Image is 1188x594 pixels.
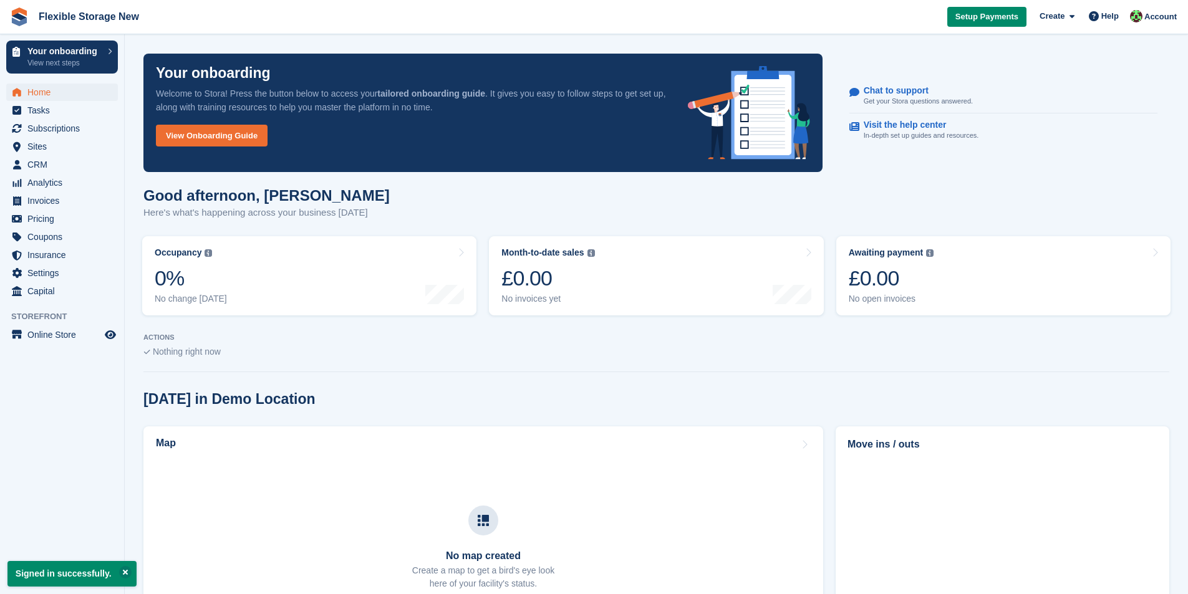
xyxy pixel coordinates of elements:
a: Visit the help center In-depth set up guides and resources. [849,113,1157,147]
img: map-icn-33ee37083ee616e46c38cad1a60f524a97daa1e2b2c8c0bc3eb3415660979fc1.svg [478,515,489,526]
p: Get your Stora questions answered. [864,96,973,107]
a: menu [6,174,118,191]
img: icon-info-grey-7440780725fd019a000dd9b08b2336e03edf1995a4989e88bcd33f0948082b44.svg [587,249,595,257]
img: blank_slate_check_icon-ba018cac091ee9be17c0a81a6c232d5eb81de652e7a59be601be346b1b6ddf79.svg [143,350,150,355]
a: menu [6,246,118,264]
a: Month-to-date sales £0.00 No invoices yet [489,236,823,315]
a: menu [6,282,118,300]
span: Storefront [11,310,124,323]
img: icon-info-grey-7440780725fd019a000dd9b08b2336e03edf1995a4989e88bcd33f0948082b44.svg [205,249,212,257]
span: Coupons [27,228,102,246]
a: menu [6,210,118,228]
img: onboarding-info-6c161a55d2c0e0a8cae90662b2fe09162a5109e8cc188191df67fb4f79e88e88.svg [688,66,810,160]
div: No open invoices [849,294,934,304]
span: Help [1101,10,1119,22]
a: Preview store [103,327,118,342]
a: View Onboarding Guide [156,125,268,146]
span: Pricing [27,210,102,228]
span: Analytics [27,174,102,191]
p: Your onboarding [27,47,102,55]
span: Home [27,84,102,101]
p: In-depth set up guides and resources. [864,130,979,141]
span: Sites [27,138,102,155]
div: 0% [155,266,227,291]
p: ACTIONS [143,333,1169,342]
h3: No map created [412,550,554,562]
div: Occupancy [155,247,201,258]
h2: Map [156,438,176,449]
div: £0.00 [501,266,594,291]
span: Settings [27,264,102,282]
span: Create [1040,10,1065,22]
a: Flexible Storage New [34,6,144,27]
div: No change [DATE] [155,294,227,304]
span: Tasks [27,102,102,119]
span: Invoices [27,192,102,209]
a: menu [6,156,118,173]
strong: tailored onboarding guide [377,89,485,98]
div: £0.00 [849,266,934,291]
p: Chat to support [864,85,963,96]
span: Account [1144,11,1177,23]
a: menu [6,264,118,282]
img: icon-info-grey-7440780725fd019a000dd9b08b2336e03edf1995a4989e88bcd33f0948082b44.svg [926,249,934,257]
a: menu [6,138,118,155]
div: Awaiting payment [849,247,924,258]
a: Awaiting payment £0.00 No open invoices [836,236,1171,315]
a: menu [6,192,118,209]
img: David Jones [1130,10,1142,22]
span: Online Store [27,326,102,343]
span: Nothing right now [153,347,221,357]
span: Setup Payments [955,11,1018,23]
p: Your onboarding [156,66,271,80]
h1: Good afternoon, [PERSON_NAME] [143,187,390,204]
span: Subscriptions [27,120,102,137]
p: Welcome to Stora! Press the button below to access your . It gives you easy to follow steps to ge... [156,87,668,114]
p: Signed in successfully. [7,561,137,587]
a: menu [6,84,118,101]
p: View next steps [27,57,102,69]
h2: [DATE] in Demo Location [143,391,316,408]
a: menu [6,102,118,119]
a: menu [6,120,118,137]
img: stora-icon-8386f47178a22dfd0bd8f6a31ec36ba5ce8667c1dd55bd0f319d3a0aa187defe.svg [10,7,29,26]
a: Setup Payments [947,7,1026,27]
p: Visit the help center [864,120,969,130]
a: menu [6,228,118,246]
h2: Move ins / outs [848,437,1157,452]
a: Chat to support Get your Stora questions answered. [849,79,1157,113]
p: Here's what's happening across your business [DATE] [143,206,390,220]
span: CRM [27,156,102,173]
div: Month-to-date sales [501,247,584,258]
a: Occupancy 0% No change [DATE] [142,236,476,315]
a: menu [6,326,118,343]
p: Create a map to get a bird's eye look here of your facility's status. [412,564,554,590]
a: Your onboarding View next steps [6,41,118,74]
span: Insurance [27,246,102,264]
div: No invoices yet [501,294,594,304]
span: Capital [27,282,102,300]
